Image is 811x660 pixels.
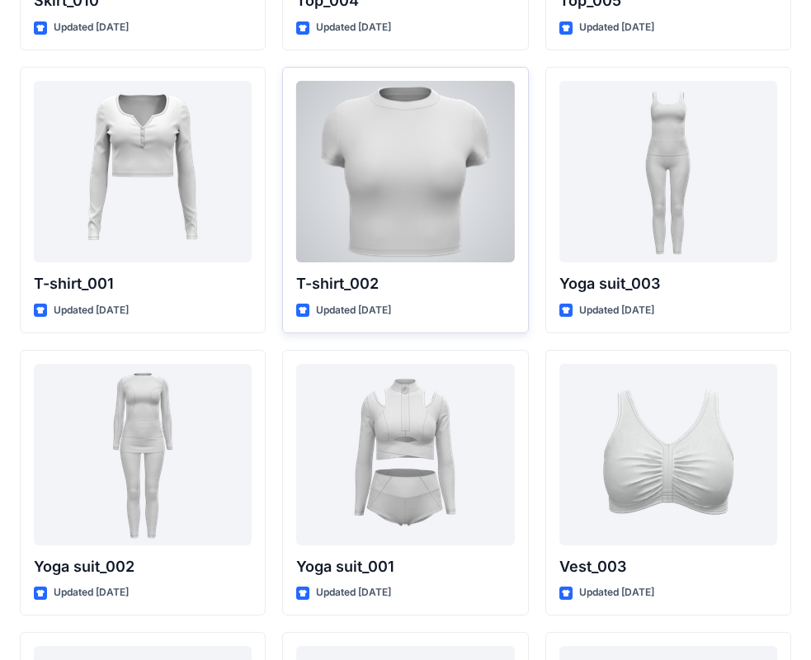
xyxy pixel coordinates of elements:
p: Updated [DATE] [579,19,654,36]
p: Updated [DATE] [579,302,654,319]
p: Yoga suit_002 [34,555,252,578]
p: Updated [DATE] [579,584,654,601]
a: Yoga suit_002 [34,364,252,545]
a: T-shirt_002 [296,81,514,262]
p: Updated [DATE] [316,584,391,601]
p: Updated [DATE] [54,302,129,319]
p: Updated [DATE] [54,19,129,36]
p: Updated [DATE] [316,19,391,36]
p: Updated [DATE] [316,302,391,319]
p: Vest_003 [559,555,777,578]
p: Updated [DATE] [54,584,129,601]
p: T-shirt_002 [296,272,514,295]
a: Vest_003 [559,364,777,545]
a: Yoga suit_003 [559,81,777,262]
a: Yoga suit_001 [296,364,514,545]
p: T-shirt_001 [34,272,252,295]
a: T-shirt_001 [34,81,252,262]
p: Yoga suit_001 [296,555,514,578]
p: Yoga suit_003 [559,272,777,295]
